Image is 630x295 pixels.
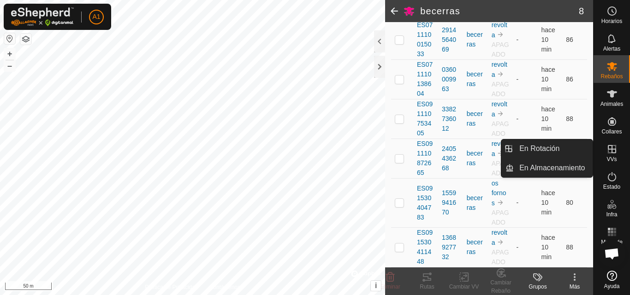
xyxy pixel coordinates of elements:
[513,178,538,227] td: -
[417,228,434,266] span: ES091530411448
[497,70,504,78] img: hasta
[600,101,623,107] span: Animales
[541,189,555,216] span: 31 ago 2025, 10:34
[566,243,573,251] span: 88
[442,188,459,217] div: 1559941670
[603,46,620,52] span: Alertas
[492,249,509,266] span: APAGADO
[492,21,507,39] a: revolta
[4,48,15,59] button: +
[492,100,507,118] a: revolta
[579,4,584,18] span: 8
[145,283,198,291] a: Política de Privacidad
[497,199,504,206] img: hasta
[4,33,15,44] button: Restablecer Mapa
[566,75,573,83] span: 86
[492,209,509,226] span: APAGADO
[92,12,100,22] span: A1
[497,150,504,157] img: hasta
[603,184,620,190] span: Estado
[501,139,593,158] li: En Rotación
[497,110,504,117] img: hasta
[442,104,459,133] div: 3382736012
[596,239,628,250] span: Mapa de Calor
[409,283,446,291] div: Rutas
[371,281,381,291] button: i
[11,7,74,26] img: Logo Gallagher
[601,18,622,24] span: Horarios
[514,159,593,177] a: En Almacenamiento
[541,26,555,53] span: 31 ago 2025, 10:34
[541,66,555,93] span: 31 ago 2025, 10:34
[467,69,484,89] div: becerras
[467,237,484,257] div: becerras
[209,283,240,291] a: Contáctenos
[492,160,509,177] span: APAGADO
[417,184,434,222] span: ES091530404783
[492,41,509,58] span: APAGADO
[20,34,31,45] button: Capas del Mapa
[541,234,555,260] span: 31 ago 2025, 10:34
[492,140,507,157] a: revolta
[417,99,434,138] span: ES091110753405
[442,25,459,54] div: 2914564069
[417,20,434,59] span: ES071110015033
[492,179,506,207] a: os fornos
[492,120,509,137] span: APAGADO
[467,109,484,128] div: becerras
[604,283,620,289] span: Ayuda
[420,6,579,17] h2: becerras
[497,31,504,38] img: hasta
[606,212,617,217] span: Infra
[594,267,630,293] a: Ayuda
[417,139,434,178] span: ES091110872665
[513,99,538,139] td: -
[601,129,622,134] span: Collares
[556,283,593,291] div: Más
[513,59,538,99] td: -
[467,30,484,49] div: becerras
[513,227,538,267] td: -
[442,65,459,94] div: 0360009963
[519,143,559,154] span: En Rotación
[598,240,626,267] a: Chat abierto
[519,283,556,291] div: Grupos
[467,149,484,168] div: becerras
[606,156,617,162] span: VVs
[541,105,555,132] span: 31 ago 2025, 10:34
[442,144,459,173] div: 2405436268
[375,282,377,289] span: i
[566,199,573,206] span: 80
[467,193,484,213] div: becerras
[417,60,434,98] span: ES071110138604
[446,283,482,291] div: Cambiar VV
[482,278,519,295] div: Cambiar Rebaño
[566,36,573,43] span: 86
[4,60,15,71] button: –
[492,81,509,98] span: APAGADO
[380,283,400,290] span: Eliminar
[600,74,623,79] span: Rebaños
[513,20,538,59] td: -
[497,238,504,246] img: hasta
[492,61,507,78] a: revolta
[566,115,573,122] span: 88
[492,229,507,246] a: revolta
[442,233,459,262] div: 1368927732
[514,139,593,158] a: En Rotación
[501,159,593,177] li: En Almacenamiento
[519,162,585,174] span: En Almacenamiento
